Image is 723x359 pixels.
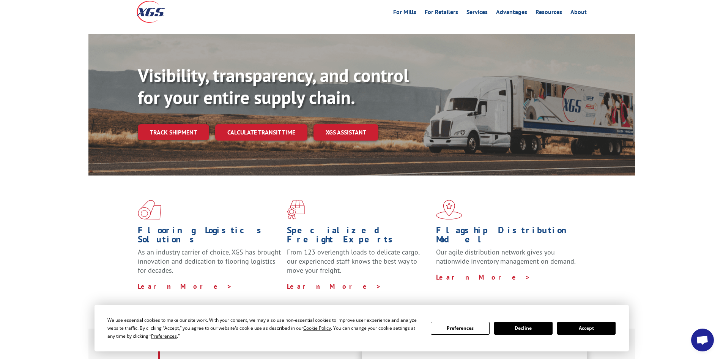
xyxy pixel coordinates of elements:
[138,226,281,248] h1: Flooring Logistics Solutions
[691,329,714,351] a: Open chat
[494,322,553,335] button: Decline
[436,273,531,282] a: Learn More >
[215,124,307,141] a: Calculate transit time
[425,9,458,17] a: For Retailers
[138,63,409,109] b: Visibility, transparency, and control for your entire supply chain.
[287,282,381,291] a: Learn More >
[536,9,562,17] a: Resources
[431,322,489,335] button: Preferences
[107,316,422,340] div: We use essential cookies to make our site work. With your consent, we may also use non-essential ...
[287,200,305,220] img: xgs-icon-focused-on-flooring-red
[138,200,161,220] img: xgs-icon-total-supply-chain-intelligence-red
[303,325,331,331] span: Cookie Policy
[138,124,209,140] a: Track shipment
[95,305,629,351] div: Cookie Consent Prompt
[313,124,378,141] a: XGS ASSISTANT
[466,9,488,17] a: Services
[138,282,232,291] a: Learn More >
[436,248,576,266] span: Our agile distribution network gives you nationwide inventory management on demand.
[287,248,430,282] p: From 123 overlength loads to delicate cargo, our experienced staff knows the best way to move you...
[138,248,281,275] span: As an industry carrier of choice, XGS has brought innovation and dedication to flooring logistics...
[570,9,587,17] a: About
[557,322,616,335] button: Accept
[287,226,430,248] h1: Specialized Freight Experts
[436,200,462,220] img: xgs-icon-flagship-distribution-model-red
[496,9,527,17] a: Advantages
[393,9,416,17] a: For Mills
[436,226,580,248] h1: Flagship Distribution Model
[151,333,177,339] span: Preferences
